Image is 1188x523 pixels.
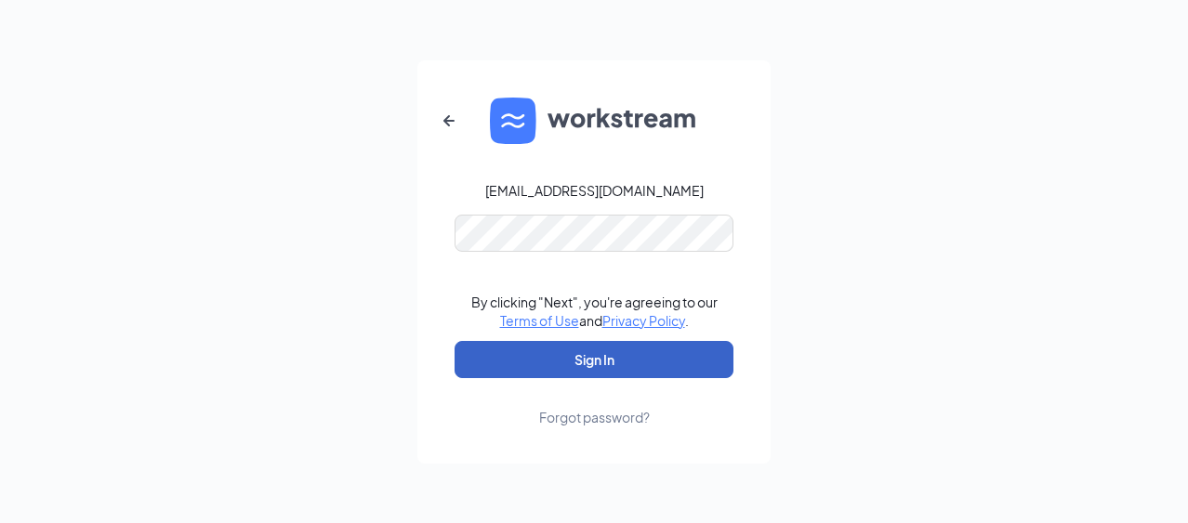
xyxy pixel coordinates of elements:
a: Privacy Policy [602,312,685,329]
a: Forgot password? [539,378,650,426]
div: Forgot password? [539,408,650,426]
button: ArrowLeftNew [427,98,471,143]
img: WS logo and Workstream text [490,98,698,144]
svg: ArrowLeftNew [438,110,460,132]
button: Sign In [455,341,733,378]
a: Terms of Use [500,312,579,329]
div: [EMAIL_ADDRESS][DOMAIN_NAME] [485,181,704,200]
div: By clicking "Next", you're agreeing to our and . [471,293,718,330]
